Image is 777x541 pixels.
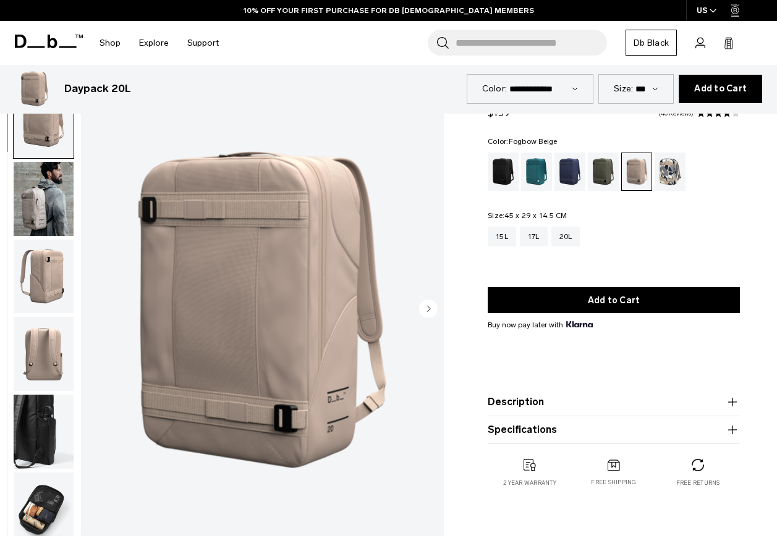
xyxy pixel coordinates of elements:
[244,5,534,16] a: 10% OFF YOUR FIRST PURCHASE FOR DB [DEMOGRAPHIC_DATA] MEMBERS
[14,240,74,314] img: Daypack 20L Fogbow Beige
[13,161,74,237] button: Daypack 20L Fogbow Beige
[187,21,219,65] a: Support
[488,319,593,330] span: Buy now pay later with
[13,394,74,469] button: Daypack 20L Fogbow Beige
[658,111,694,117] a: 40 reviews
[14,162,74,236] img: Daypack 20L Fogbow Beige
[566,321,593,327] img: {"height" => 20, "alt" => "Klarna"}
[90,21,228,65] nav: Main Navigation
[520,227,548,246] a: 17L
[488,287,740,313] button: Add to Cart
[655,153,686,191] a: Line Cluster
[588,153,619,191] a: Moss Green
[488,227,516,246] a: 15L
[81,83,444,536] img: Daypack 20L Fogbow Beige
[13,316,74,392] button: Daypack 20L Fogbow Beige
[521,153,552,191] a: Midnight Teal
[614,82,633,95] label: Size:
[694,84,747,94] span: Add to Cart
[13,83,74,159] button: Daypack 20L Fogbow Beige
[503,479,556,487] p: 2 year warranty
[81,83,444,536] li: 1 / 8
[100,21,121,65] a: Shop
[591,478,636,487] p: Free shipping
[679,75,762,103] button: Add to Cart
[509,137,558,146] span: Fogbow Beige
[488,422,740,437] button: Specifications
[419,299,438,320] button: Next slide
[551,227,580,246] a: 20L
[488,153,519,191] a: Black Out
[139,21,169,65] a: Explore
[488,395,740,409] button: Description
[621,153,652,191] a: Fogbow Beige
[15,69,54,109] img: Daypack 20L Fogbow Beige
[488,138,558,145] legend: Color:
[504,211,567,220] span: 45 x 29 x 14.5 CM
[482,82,507,95] label: Color:
[14,84,74,158] img: Daypack 20L Fogbow Beige
[676,479,720,487] p: Free returns
[488,212,567,219] legend: Size:
[14,317,74,391] img: Daypack 20L Fogbow Beige
[626,30,677,56] a: Db Black
[14,395,74,469] img: Daypack 20L Fogbow Beige
[13,239,74,314] button: Daypack 20L Fogbow Beige
[554,153,585,191] a: Blue Hour
[64,81,131,97] h3: Daypack 20L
